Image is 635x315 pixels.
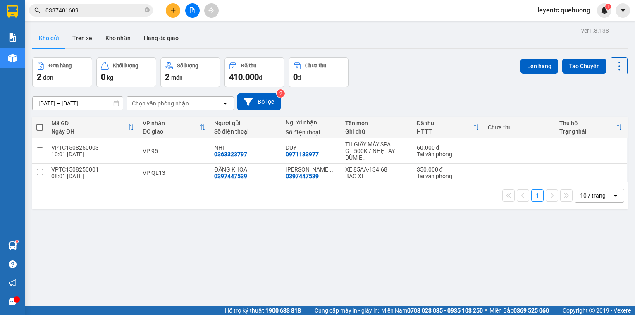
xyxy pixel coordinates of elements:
div: 10 / trang [580,191,606,200]
div: Ghi chú [345,128,408,135]
div: XE 85AA-134.68 [345,166,408,173]
div: Tại văn phòng [417,173,480,179]
span: message [9,298,17,305]
button: caret-down [616,3,630,18]
button: Đã thu410.000đ [224,57,284,87]
div: 350.000 đ [417,166,480,173]
sup: 1 [16,240,18,243]
span: Miền Nam [381,306,483,315]
button: 1 [531,189,544,202]
span: 0 [101,72,105,82]
button: Số lượng2món [160,57,220,87]
svg: open [222,100,229,107]
div: NGUYỄN ĐĂNG KHOA [286,166,337,173]
div: Chưa thu [488,124,551,131]
span: copyright [589,308,595,313]
span: 1 [606,4,609,10]
strong: 0708 023 035 - 0935 103 250 [407,307,483,314]
button: file-add [185,3,200,18]
div: Tên món [345,120,408,126]
div: ĐĂNG KHOA [214,166,277,173]
span: search [34,7,40,13]
div: NHI [214,144,277,151]
span: Miền Bắc [489,306,549,315]
span: question-circle [9,260,17,268]
div: VP nhận [143,120,199,126]
img: logo-vxr [7,5,18,18]
th: Toggle SortBy [47,117,138,138]
div: 0397447539 [214,173,247,179]
div: BAO XE [345,173,408,179]
img: warehouse-icon [8,54,17,62]
div: Người nhận [286,119,337,126]
div: Thu hộ [559,120,616,126]
div: Chưa thu [305,63,326,69]
span: 2 [37,72,41,82]
span: | [307,306,308,315]
div: Đã thu [241,63,256,69]
div: Số lượng [177,63,198,69]
button: plus [166,3,180,18]
button: Tạo Chuyến [562,59,606,74]
input: Tìm tên, số ĐT hoặc mã đơn [45,6,143,15]
button: Kho nhận [99,28,137,48]
span: | [555,306,556,315]
span: close-circle [145,7,150,14]
div: VPTC1508250001 [51,166,134,173]
div: DUY [286,144,337,151]
input: Select a date range. [33,97,123,110]
button: Chưa thu0đ [289,57,349,87]
div: HTTT [417,128,473,135]
button: Khối lượng0kg [96,57,156,87]
button: Lên hàng [520,59,558,74]
th: Toggle SortBy [413,117,484,138]
span: 0 [293,72,298,82]
span: đơn [43,74,53,81]
sup: 2 [277,89,285,98]
span: aim [208,7,214,13]
sup: 1 [605,4,611,10]
th: Toggle SortBy [555,117,627,138]
span: notification [9,279,17,287]
img: solution-icon [8,33,17,42]
div: 0363323797 [214,151,247,157]
div: Số điện thoại [214,128,277,135]
button: Hàng đã giao [137,28,185,48]
span: món [171,74,183,81]
span: ⚪️ [485,309,487,312]
strong: 0369 525 060 [513,307,549,314]
svg: open [612,192,619,199]
div: Chọn văn phòng nhận [132,99,189,107]
div: Trạng thái [559,128,616,135]
span: Hỗ trợ kỹ thuật: [225,306,301,315]
div: 60.000 đ [417,144,480,151]
span: 410.000 [229,72,259,82]
div: 08:01 [DATE] [51,173,134,179]
div: 10:01 [DATE] [51,151,134,157]
span: đ [259,74,262,81]
span: leyentc.quehuong [531,5,597,15]
button: Kho gửi [32,28,66,48]
button: Bộ lọc [237,93,281,110]
strong: 1900 633 818 [265,307,301,314]
span: caret-down [619,7,627,14]
span: file-add [189,7,195,13]
div: 0971133977 [286,151,319,157]
span: ... [330,166,335,173]
span: Cung cấp máy in - giấy in: [315,306,379,315]
div: ĐC giao [143,128,199,135]
div: Tại văn phòng [417,151,480,157]
span: 2 [165,72,169,82]
div: TH GIẤY MÁY SPA [345,141,408,148]
div: Người gửi [214,120,277,126]
span: đ [298,74,301,81]
div: Khối lượng [113,63,138,69]
button: Trên xe [66,28,99,48]
div: VPTC1508250003 [51,144,134,151]
span: kg [107,74,113,81]
div: GT 500K / NHẸ TAY DÙM E , [345,148,408,161]
div: VP QL13 [143,169,206,176]
div: Đơn hàng [49,63,72,69]
div: Số điện thoại [286,129,337,136]
div: Mã GD [51,120,128,126]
